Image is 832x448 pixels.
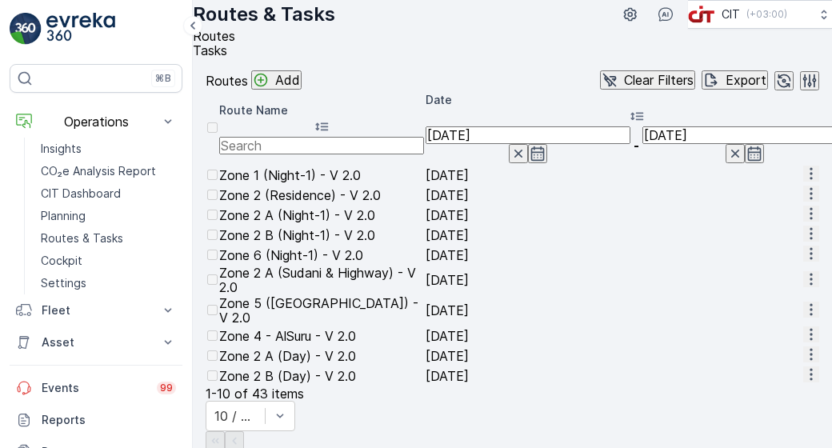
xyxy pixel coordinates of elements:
[34,205,182,227] a: Planning
[219,296,424,325] td: Zone 5 ([GEOGRAPHIC_DATA]) - V 2.0
[219,186,424,204] td: Zone 2 (Residence) - V 2.0
[10,13,42,45] img: logo
[746,8,787,21] p: ( +03:00 )
[10,294,182,326] button: Fleet
[34,160,182,182] a: CO₂e Analysis Report
[219,226,424,244] td: Zone 2 B (Night-1) - V 2.0
[42,302,150,318] p: Fleet
[634,138,639,153] p: -
[206,74,248,88] p: Routes
[219,246,424,264] td: Zone 6 (Night-1) - V 2.0
[600,70,695,90] button: Clear Filters
[219,206,424,224] td: Zone 2 A (Night-1) - V 2.0
[219,326,424,345] td: Zone 4 - AlSuru - V 2.0
[42,380,147,396] p: Events
[219,346,424,365] td: Zone 2 A (Day) - V 2.0
[41,186,121,202] p: CIT Dashboard
[688,6,715,23] img: cit-logo_pOk6rL0.png
[41,253,82,269] p: Cockpit
[219,137,424,154] input: Search
[41,275,86,291] p: Settings
[251,70,302,90] button: Add
[193,2,335,27] p: Routes & Tasks
[160,382,173,394] p: 99
[219,166,424,184] td: Zone 1 (Night-1) - V 2.0
[10,326,182,358] button: Asset
[46,13,115,45] img: logo_light-DOdMpM7g.png
[41,208,86,224] p: Planning
[193,42,227,58] span: Tasks
[41,230,123,246] p: Routes & Tasks
[10,404,182,436] a: Reports
[42,334,150,350] p: Asset
[219,266,424,294] td: Zone 2 A (Sudani & Highway) - V 2.0
[702,70,768,90] button: Export
[34,272,182,294] a: Settings
[206,386,304,401] p: 1-10 of 43 items
[42,412,176,428] p: Reports
[722,6,740,22] p: CIT
[10,106,182,138] button: Operations
[726,73,766,87] p: Export
[10,372,182,404] a: Events99
[41,141,82,157] p: Insights
[34,227,182,250] a: Routes & Tasks
[193,28,235,44] span: Routes
[219,366,424,385] td: Zone 2 B (Day) - V 2.0
[34,182,182,205] a: CIT Dashboard
[34,138,182,160] a: Insights
[219,102,424,118] p: Route Name
[624,73,694,87] p: Clear Filters
[42,114,150,129] p: Operations
[34,250,182,272] a: Cockpit
[155,72,171,85] p: ⌘B
[275,73,300,87] p: Add
[41,163,156,179] p: CO₂e Analysis Report
[426,126,630,144] input: dd/mm/yyyy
